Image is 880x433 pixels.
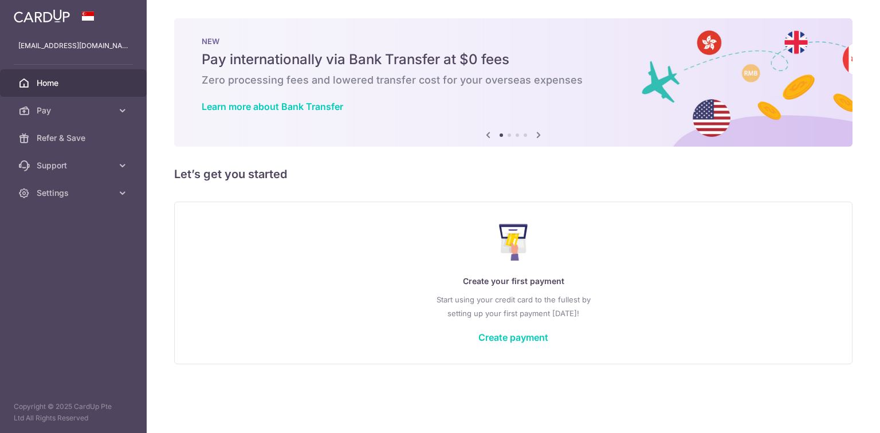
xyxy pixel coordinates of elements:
[198,293,829,320] p: Start using your credit card to the fullest by setting up your first payment [DATE]!
[202,50,825,69] h5: Pay internationally via Bank Transfer at $0 fees
[499,224,528,261] img: Make Payment
[37,160,112,171] span: Support
[202,101,343,112] a: Learn more about Bank Transfer
[14,9,70,23] img: CardUp
[478,332,548,343] a: Create payment
[198,274,829,288] p: Create your first payment
[18,40,128,52] p: [EMAIL_ADDRESS][DOMAIN_NAME]
[37,105,112,116] span: Pay
[202,37,825,46] p: NEW
[202,73,825,87] h6: Zero processing fees and lowered transfer cost for your overseas expenses
[37,187,112,199] span: Settings
[174,165,852,183] h5: Let’s get you started
[174,18,852,147] img: Bank transfer banner
[37,132,112,144] span: Refer & Save
[37,77,112,89] span: Home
